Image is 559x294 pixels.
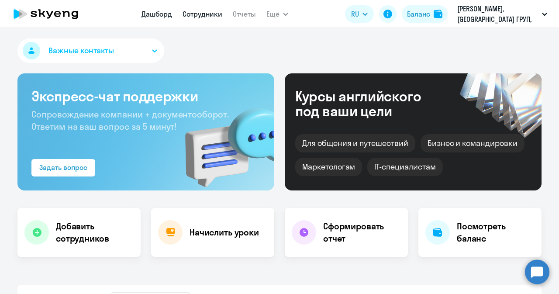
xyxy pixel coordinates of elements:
[434,10,442,18] img: balance
[402,5,448,23] button: Балансbalance
[31,87,260,105] h3: Экспресс-чат поддержки
[266,5,288,23] button: Ещё
[453,3,552,24] button: [PERSON_NAME], [GEOGRAPHIC_DATA] ГРУП, ООО
[56,220,134,245] h4: Добавить сотрудников
[31,109,229,132] span: Сопровождение компании + документооборот. Ответим на ваш вопрос за 5 минут!
[295,134,415,152] div: Для общения и путешествий
[48,45,114,56] span: Важные контакты
[190,226,259,239] h4: Начислить уроки
[323,220,401,245] h4: Сформировать отчет
[295,89,445,118] div: Курсы английского под ваши цели
[457,3,538,24] p: [PERSON_NAME], [GEOGRAPHIC_DATA] ГРУП, ООО
[345,5,374,23] button: RU
[233,10,256,18] a: Отчеты
[421,134,524,152] div: Бизнес и командировки
[173,92,274,190] img: bg-img
[141,10,172,18] a: Дашборд
[31,159,95,176] button: Задать вопрос
[183,10,222,18] a: Сотрудники
[407,9,430,19] div: Баланс
[295,158,362,176] div: Маркетологам
[457,220,535,245] h4: Посмотреть баланс
[266,9,279,19] span: Ещё
[367,158,442,176] div: IT-специалистам
[17,38,164,63] button: Важные контакты
[351,9,359,19] span: RU
[39,162,87,173] div: Задать вопрос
